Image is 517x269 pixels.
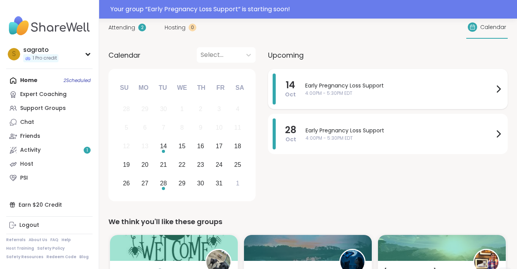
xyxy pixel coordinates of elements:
span: Early Pregnancy Loss Support [306,127,494,135]
div: 28 [123,104,130,114]
div: Not available Monday, September 29th, 2025 [137,101,153,118]
div: Tu [154,79,171,96]
div: Choose Tuesday, October 21st, 2025 [155,156,172,173]
div: 20 [141,159,148,170]
div: Choose Monday, October 27th, 2025 [137,175,153,192]
div: 31 [216,178,223,188]
div: Support Groups [20,105,66,112]
div: Choose Sunday, October 19th, 2025 [118,156,135,173]
div: Earn $20 Credit [6,198,93,212]
div: 12 [123,141,130,151]
div: 19 [123,159,130,170]
div: 1 [180,104,184,114]
span: Calendar [480,23,506,31]
div: 21 [160,159,167,170]
div: We [173,79,191,96]
div: Fr [212,79,229,96]
div: 16 [197,141,204,151]
div: Not available Tuesday, October 7th, 2025 [155,120,172,136]
div: 1 [236,178,239,188]
div: Choose Monday, October 20th, 2025 [137,156,153,173]
div: Choose Friday, October 24th, 2025 [211,156,227,173]
a: Support Groups [6,101,93,115]
a: Help [62,237,71,243]
span: Calendar [108,50,141,60]
div: 10 [216,122,223,133]
div: Choose Sunday, October 26th, 2025 [118,175,135,192]
div: 28 [160,178,167,188]
div: Sa [231,79,248,96]
div: Not available Saturday, October 11th, 2025 [229,120,246,136]
span: Upcoming [268,50,304,60]
span: 4:00PM - 5:30PM EDT [306,135,494,142]
a: Safety Policy [37,246,65,251]
span: Oct [285,135,296,143]
div: Not available Thursday, October 2nd, 2025 [192,101,209,118]
div: 24 [216,159,223,170]
div: 22 [179,159,186,170]
div: Choose Wednesday, October 22nd, 2025 [174,156,191,173]
div: 26 [123,178,130,188]
div: 27 [141,178,148,188]
span: s [12,49,16,59]
div: 7 [162,122,165,133]
div: 25 [234,159,241,170]
span: 1 Pro credit [33,55,57,62]
div: Choose Saturday, October 18th, 2025 [229,138,246,155]
div: Chat [20,118,34,126]
div: 15 [179,141,186,151]
a: Blog [79,254,89,260]
div: Not available Monday, October 13th, 2025 [137,138,153,155]
div: Mo [135,79,152,96]
div: 17 [216,141,223,151]
div: 30 [197,178,204,188]
span: 28 [285,125,296,135]
a: Expert Coaching [6,87,93,101]
div: sagrato [23,46,58,54]
div: PSI [20,174,28,182]
div: 6 [143,122,147,133]
div: Not available Friday, October 3rd, 2025 [211,101,227,118]
div: Not available Wednesday, October 1st, 2025 [174,101,191,118]
a: Friends [6,129,93,143]
div: month 2025-10 [117,100,247,192]
div: Choose Thursday, October 23rd, 2025 [192,156,209,173]
div: Not available Sunday, October 12th, 2025 [118,138,135,155]
div: 29 [141,104,148,114]
a: Redeem Code [46,254,76,260]
div: Host [20,160,33,168]
div: Activity [20,146,41,154]
a: Host Training [6,246,34,251]
div: Choose Friday, October 17th, 2025 [211,138,227,155]
div: Choose Thursday, October 30th, 2025 [192,175,209,192]
div: Th [193,79,210,96]
a: About Us [29,237,47,243]
div: Not available Saturday, October 4th, 2025 [229,101,246,118]
div: Choose Saturday, November 1st, 2025 [229,175,246,192]
a: Logout [6,218,93,232]
div: 8 [180,122,184,133]
div: 5 [125,122,128,133]
div: Expert Coaching [20,91,67,98]
div: 29 [179,178,186,188]
a: Safety Resources [6,254,43,260]
div: 2 [138,24,146,31]
div: Friends [20,132,40,140]
div: Choose Thursday, October 16th, 2025 [192,138,209,155]
div: Choose Wednesday, October 29th, 2025 [174,175,191,192]
a: Chat [6,115,93,129]
a: PSI [6,171,93,185]
div: 2 [199,104,202,114]
span: Oct [285,91,296,98]
div: Choose Friday, October 31st, 2025 [211,175,227,192]
span: Hosting [165,24,186,32]
div: 0 [189,24,196,31]
img: ShareWell Nav Logo [6,12,93,39]
span: 14 [286,80,295,91]
span: Early Pregnancy Loss Support [305,82,494,90]
div: 18 [234,141,241,151]
a: Referrals [6,237,26,243]
span: Attending [108,24,135,32]
div: Choose Saturday, October 25th, 2025 [229,156,246,173]
div: Su [116,79,133,96]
